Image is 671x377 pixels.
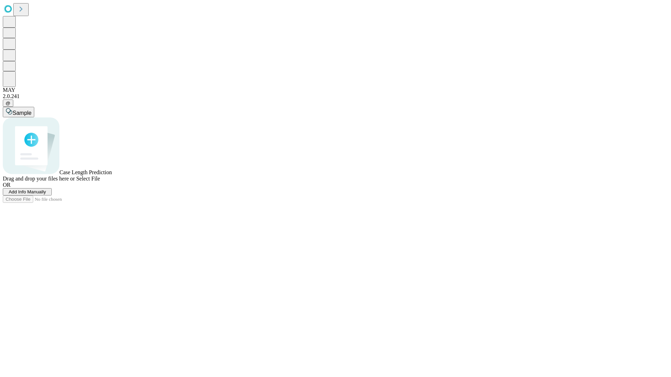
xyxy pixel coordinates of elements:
button: @ [3,99,13,107]
span: OR [3,182,10,188]
span: Sample [13,110,31,116]
button: Add Info Manually [3,188,52,195]
span: Add Info Manually [9,189,46,194]
span: @ [6,101,10,106]
span: Drag and drop your files here or [3,176,75,182]
button: Sample [3,107,34,117]
div: MAY [3,87,668,93]
div: 2.0.241 [3,93,668,99]
span: Case Length Prediction [59,169,112,175]
span: Select File [76,176,100,182]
